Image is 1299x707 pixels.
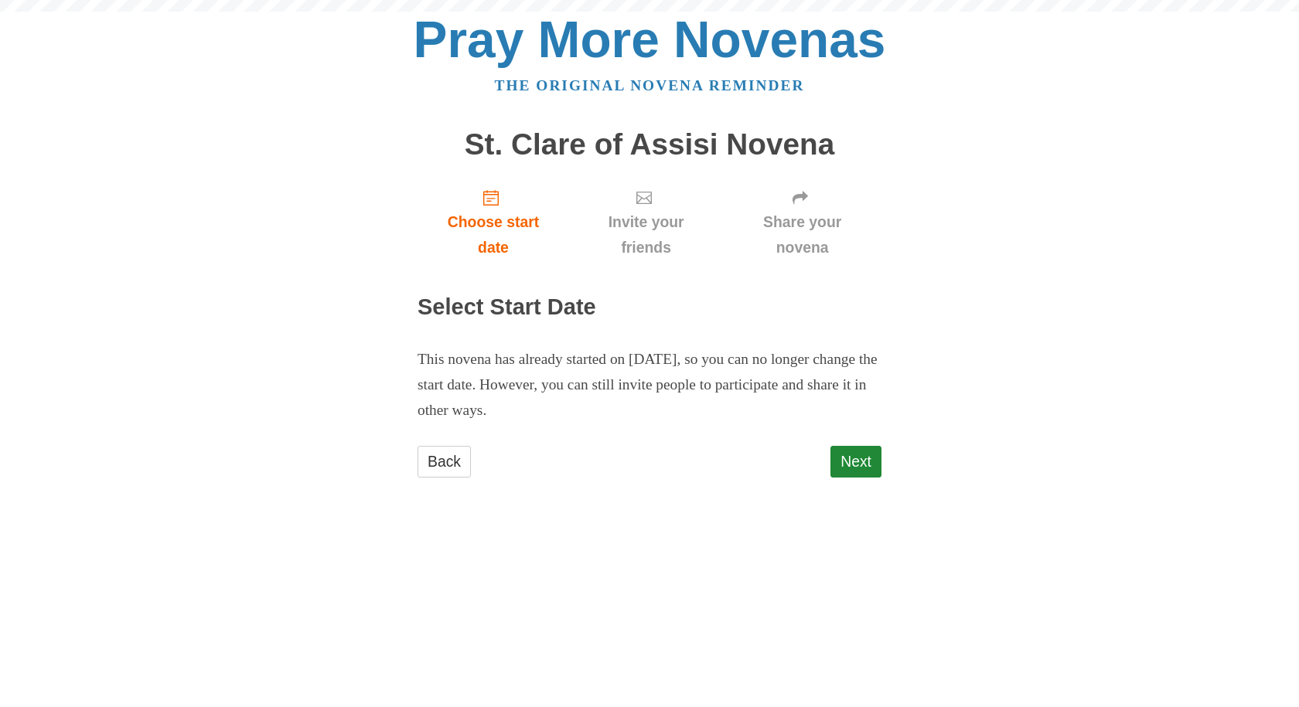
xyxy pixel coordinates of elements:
[414,11,886,68] a: Pray More Novenas
[418,347,881,423] p: This novena has already started on [DATE], so you can no longer change the start date. However, y...
[495,77,805,93] a: The original novena reminder
[418,446,471,478] a: Back
[433,209,554,260] span: Choose start date
[585,209,707,260] span: Invite your friends
[723,176,881,268] a: Share your novena
[830,446,881,478] a: Next
[418,295,881,320] h2: Select Start Date
[738,209,866,260] span: Share your novena
[418,176,569,268] a: Choose start date
[569,176,723,268] a: Invite your friends
[418,128,881,161] h1: St. Clare of Assisi Novena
